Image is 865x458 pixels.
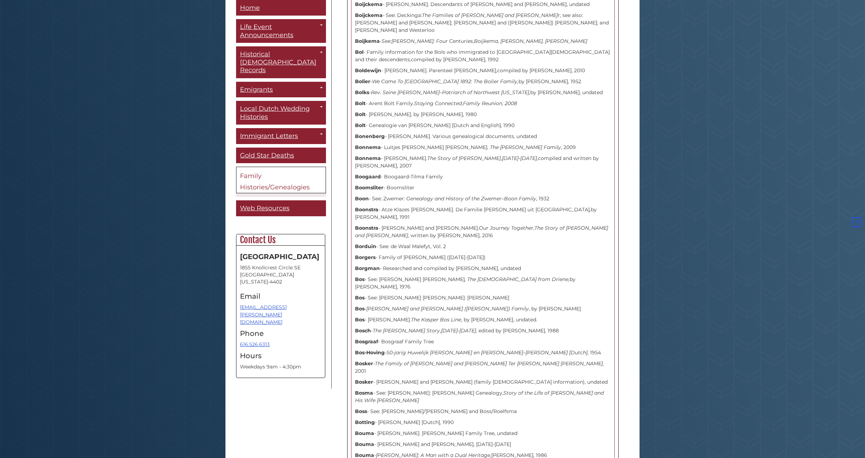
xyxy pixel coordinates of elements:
[355,12,383,18] strong: Boijckema
[355,38,611,45] p: - ,
[355,225,378,231] strong: Boonstra
[240,172,310,191] span: Family Histories/Genealogies
[355,206,378,213] strong: Boonstra
[355,184,611,191] p: - Boomsliter
[355,144,611,151] p: - Luitjes [PERSON_NAME] [PERSON_NAME] , 2009
[355,225,608,239] i: The Story of [PERSON_NAME] and [PERSON_NAME]
[411,316,461,323] em: The Kasper Bos Line
[355,338,611,345] p: - Bosgraaf Family Tree
[236,201,326,217] a: Web Resources
[373,327,440,334] i: The [PERSON_NAME] Story
[355,389,611,404] p: - See: [PERSON_NAME]: [PERSON_NAME] Genealogy,
[355,206,611,221] p: - Atze Klazes [PERSON_NAME]. De Familie [PERSON_NAME] uit [GEOGRAPHIC_DATA] by [PERSON_NAME], 1991
[355,338,378,345] strong: Bosgraaf
[355,360,611,375] p: - , 2001
[850,219,863,225] a: Back to Top
[240,264,321,285] address: 1855 Knollcrest Circle SE [GEOGRAPHIC_DATA][US_STATE]-4402
[465,276,569,282] i: , The [DEMOGRAPHIC_DATA] from Driene,
[404,195,536,202] i: : Genealogy and History of the Zwemer–Boon Family
[441,327,476,334] i: [DATE]-[DATE]
[355,265,611,272] p: - Researched and compiled by [PERSON_NAME], undated
[496,67,497,74] i: ,
[463,100,517,107] i: Family Reunion, 2008
[479,225,533,231] i: Our Journey Together
[355,111,611,118] p: - [PERSON_NAME], by [PERSON_NAME], 1980
[382,38,391,44] i: See:
[355,360,373,367] strong: Bosker
[355,184,383,191] strong: Boomsliter
[355,265,380,271] strong: Borgman
[236,101,326,125] a: Local Dutch Wedding Histories
[355,67,381,74] strong: Boldewijn
[414,100,462,107] i: Staying Connected
[502,155,538,161] i: [DATE]-[DATE],
[240,304,287,325] a: [EMAIL_ADDRESS][PERSON_NAME][DOMAIN_NAME]
[355,1,611,8] p: - [PERSON_NAME]. Descendants of [PERSON_NAME] and [PERSON_NAME], undated
[371,89,530,96] i: Rev. Seine [PERSON_NAME]–Patriarch of Northwest [US_STATE],
[240,105,310,121] span: Local Dutch Wedding Histories
[236,82,326,98] a: Emigrants
[355,390,373,396] strong: Bosma
[427,155,501,161] i: The Story of [PERSON_NAME]
[240,23,293,39] span: Life Event Announcements
[355,111,366,118] strong: Bolt
[391,38,473,44] i: [PERSON_NAME]: Four Centuries
[355,441,374,447] strong: Bouma
[355,122,366,128] strong: Bolt
[487,144,561,150] i: . The [PERSON_NAME] Family
[355,195,369,202] strong: Boon
[422,12,558,18] i: The Families of [PERSON_NAME] and [PERSON_NAME]
[355,243,611,250] p: - See: de Waal Malefyt, Vol. 2
[240,4,260,12] span: Home
[355,349,611,356] p: - , 1954
[355,441,611,448] p: - [PERSON_NAME] and [PERSON_NAME], [DATE]-[DATE]
[355,316,365,323] strong: Bos
[355,408,367,414] strong: Boss
[355,12,611,34] p: - See: Deckinga: r; see also: [PERSON_NAME] and [PERSON_NAME]; [PERSON_NAME] and ([PERSON_NAME]) ...
[355,254,376,261] strong: Borgers
[355,49,363,55] strong: Bol
[355,48,611,63] p: - Family information for the Bols who immigrated to [GEOGRAPHIC_DATA][DEMOGRAPHIC_DATA] and their...
[240,51,316,74] span: Historical [DEMOGRAPHIC_DATA] Records
[474,38,587,44] i: Boijkema, [PERSON_NAME], [PERSON_NAME]
[240,205,290,212] span: Web Resources
[355,378,611,386] p: - [PERSON_NAME] and [PERSON_NAME] (family [DEMOGRAPHIC_DATA] information), undated
[355,38,380,44] strong: Boijkema
[240,352,321,360] h4: Hours
[355,133,385,139] strong: Bonenberg
[355,122,611,129] p: - Genealogie van [PERSON_NAME] [Dutch and English], 1990
[240,132,298,140] span: Immigrant Letters
[372,78,519,85] i: We Came To [GEOGRAPHIC_DATA] 1892: The Bolier Family,
[366,305,529,312] i: [PERSON_NAME] and [PERSON_NAME] ([PERSON_NAME]) Family
[355,133,611,140] p: - [PERSON_NAME]. Various genealogical documents, undated
[355,78,611,85] p: - by [PERSON_NAME], 1952
[355,67,611,74] p: - [PERSON_NAME]. Parenteel [PERSON_NAME] compiled by [PERSON_NAME], 2010
[355,419,375,425] strong: Botting
[240,292,321,300] h4: Email
[355,155,381,161] strong: Bonnema
[355,144,381,150] strong: Bonnema
[355,305,365,312] strong: Bos
[355,390,604,403] i: Story of the Life of [PERSON_NAME] and His Wife [PERSON_NAME]
[355,419,611,426] p: - [PERSON_NAME] [Dutch], 1990
[355,173,611,181] p: - Boogaard-Tilma Family
[355,349,385,356] strong: Bos-Hoving
[355,316,611,324] p: - [PERSON_NAME]. , by [PERSON_NAME], undated.
[236,128,326,144] a: Immigrant Letters
[355,430,374,436] strong: Bouma
[240,151,294,159] span: Gold Star Deaths
[240,363,321,371] p: Weekdays 9am - 4:30pm
[355,276,611,291] p: - See: [PERSON_NAME] [PERSON_NAME] by [PERSON_NAME], 1976
[355,195,611,202] p: - See: Zwemer , 1932
[590,206,591,213] i: ,
[355,327,611,334] p: - , , edited by [PERSON_NAME], 1988
[355,224,611,239] p: - [PERSON_NAME] and [PERSON_NAME]. , , written by [PERSON_NAME], 2016
[355,243,376,250] strong: Borduin
[355,294,365,301] strong: Bos
[355,430,611,437] p: - [PERSON_NAME]. [PERSON_NAME] Family Tree, undated
[236,234,325,246] h2: Contact Us
[355,276,365,282] strong: Bos
[386,349,588,356] i: 50-jarig Huwelijk [PERSON_NAME] en [PERSON_NAME]–[PERSON_NAME] [Dutch]
[375,360,603,367] i: The Family of [PERSON_NAME] and [PERSON_NAME] Ter [PERSON_NAME] [PERSON_NAME]
[236,167,326,194] a: Family Histories/Genealogies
